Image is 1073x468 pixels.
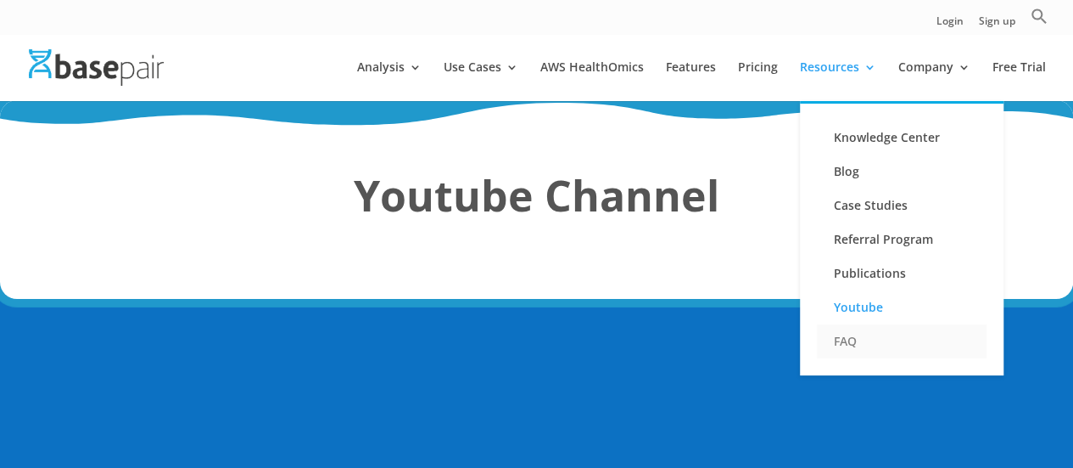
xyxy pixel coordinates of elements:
[540,61,644,101] a: AWS HealthOmics
[817,121,986,155] a: Knowledge Center
[738,61,778,101] a: Pricing
[1031,8,1048,34] a: Search Icon Link
[444,61,518,101] a: Use Cases
[817,223,986,257] a: Referral Program
[936,16,964,34] a: Login
[817,257,986,290] a: Publications
[817,189,986,223] a: Case Studies
[29,49,164,86] img: Basepair
[800,61,876,101] a: Resources
[817,324,986,358] a: FAQ
[747,346,1053,448] iframe: Drift Widget Chat Controller
[817,155,986,189] a: Blog
[979,16,1015,34] a: Sign up
[817,290,986,324] a: Youtube
[354,166,719,224] strong: Youtube Channel
[357,61,422,101] a: Analysis
[666,61,716,101] a: Features
[1031,8,1048,25] svg: Search
[992,61,1046,101] a: Free Trial
[898,61,970,101] a: Company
